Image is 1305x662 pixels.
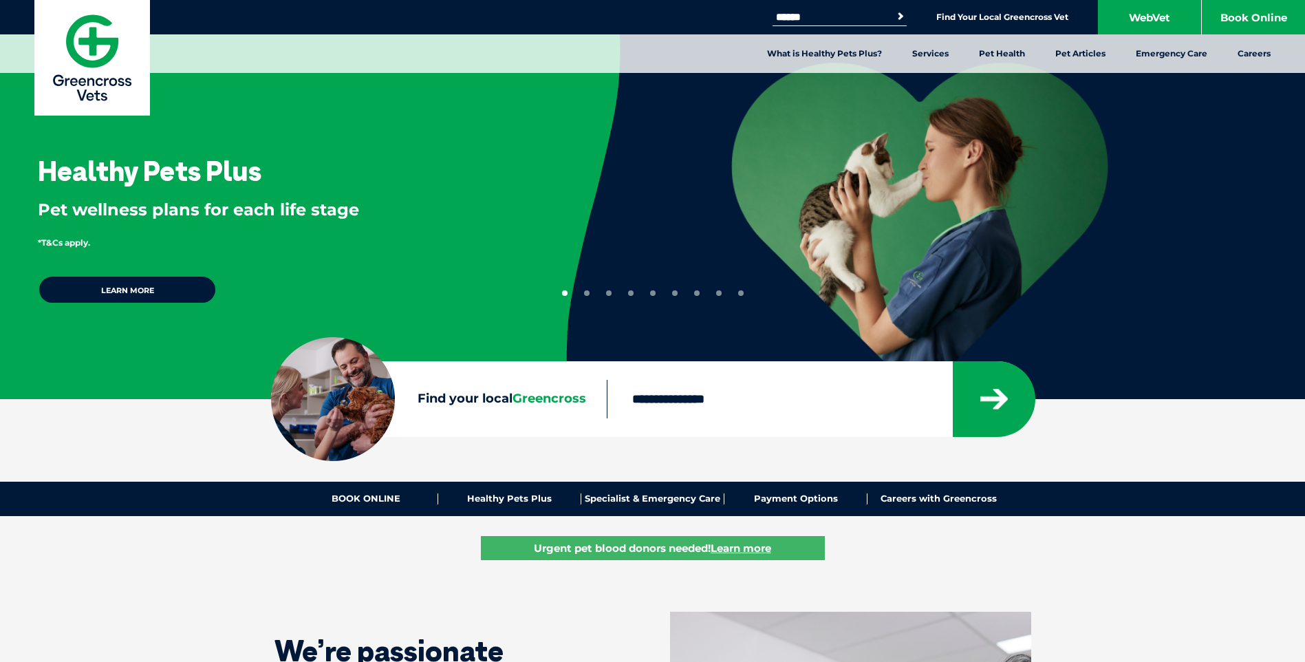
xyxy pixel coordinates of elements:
[581,493,724,504] a: Specialist & Emergency Care
[936,12,1068,23] a: Find Your Local Greencross Vet
[38,157,261,184] h3: Healthy Pets Plus
[584,290,590,296] button: 2 of 9
[513,391,586,406] span: Greencross
[672,290,678,296] button: 6 of 9
[724,493,867,504] a: Payment Options
[628,290,634,296] button: 4 of 9
[752,34,897,73] a: What is Healthy Pets Plus?
[894,10,907,23] button: Search
[964,34,1040,73] a: Pet Health
[650,290,656,296] button: 5 of 9
[716,290,722,296] button: 8 of 9
[738,290,744,296] button: 9 of 9
[1040,34,1121,73] a: Pet Articles
[1222,34,1286,73] a: Careers
[438,493,581,504] a: Healthy Pets Plus
[711,542,771,555] u: Learn more
[38,198,521,222] p: Pet wellness plans for each life stage
[38,275,217,304] a: Learn more
[897,34,964,73] a: Services
[562,290,568,296] button: 1 of 9
[38,237,90,248] span: *T&Cs apply.
[1121,34,1222,73] a: Emergency Care
[694,290,700,296] button: 7 of 9
[295,493,438,504] a: BOOK ONLINE
[606,290,612,296] button: 3 of 9
[271,389,607,409] label: Find your local
[481,536,825,560] a: Urgent pet blood donors needed!Learn more
[867,493,1010,504] a: Careers with Greencross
